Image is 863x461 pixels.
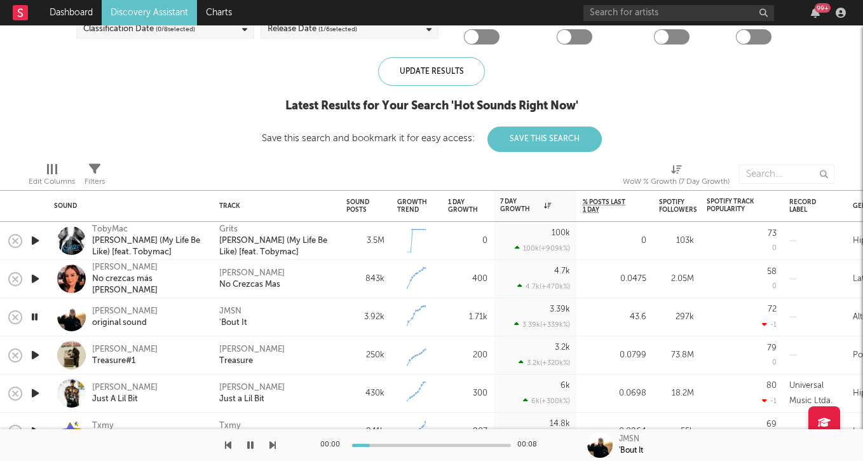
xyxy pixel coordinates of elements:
div: 00:00 [320,437,346,453]
div: 3.92k [346,310,384,325]
div: Just A Lil Bit [92,394,158,405]
a: TobyMac[PERSON_NAME] (My Life Be Like) [feat. Tobymac] [92,224,203,258]
div: Spotify Followers [659,198,697,214]
div: Record Label [789,198,821,214]
div: 79 [767,344,777,352]
div: Update Results [378,57,485,86]
div: Save this search and bookmark it for easy access: [262,134,602,143]
a: Txmy [219,420,241,432]
div: 0 [772,245,777,252]
div: Treasure#1 [92,355,158,367]
div: Release Date [268,22,357,37]
div: 300 [448,386,487,401]
button: 99+ [811,8,820,18]
div: 3.2k [555,343,570,352]
div: Sound Posts [346,198,369,214]
div: JMSN [219,306,241,317]
div: [PERSON_NAME] [219,344,285,355]
input: Search for artists [583,5,774,21]
span: ( 1 / 6 selected) [318,22,357,37]
div: Edit Columns [29,158,75,195]
div: [PERSON_NAME] [92,344,158,355]
div: 100k ( +909k % ) [515,244,570,252]
div: 69 [766,420,777,429]
div: 43.6 [583,310,646,325]
div: 1.71k [448,310,487,325]
div: WoW % Growth (7 Day Growth) [623,158,730,195]
div: Track [219,202,327,210]
div: Growth Trend [397,198,429,214]
div: 'Bout It [619,445,643,457]
div: Universal Music Ltda. [789,378,840,409]
div: WoW % Growth (7 Day Growth) [623,174,730,189]
div: JMSN [619,434,639,445]
a: [PERSON_NAME]original sound [92,306,158,329]
div: -1 [762,397,777,405]
div: [PERSON_NAME] [92,262,203,273]
div: 4.7k ( +470k % ) [517,282,570,291]
div: 0.0475 [583,272,646,287]
div: 55k [659,424,694,439]
a: [PERSON_NAME] [219,382,285,394]
input: Search... [739,165,834,184]
div: Txmy [92,420,123,432]
div: 0 [772,283,777,290]
div: 400 [448,272,487,287]
div: 2.05M [659,272,694,287]
div: 3.5M [346,233,384,249]
div: 0 [448,233,487,249]
a: Treasure [219,355,253,367]
a: 'Bout It [219,317,247,329]
div: [PERSON_NAME] (My Life Be Like) [feat. Tobymac] [219,235,334,258]
div: 7 Day Growth [500,198,551,213]
button: Save This Search [487,127,602,152]
div: 3.39k ( +339k % ) [514,320,570,329]
div: 3.39k [550,305,570,313]
div: 0 [583,233,646,249]
div: 73.8M [659,348,694,363]
div: 941k [346,424,384,439]
div: 99 + [815,3,831,13]
div: original sound [92,317,158,329]
div: 297k [659,310,694,325]
div: 103k [659,233,694,249]
div: 0.0799 [583,348,646,363]
div: Sound [54,202,200,210]
span: ( 0 / 8 selected) [156,22,195,37]
div: Filters [85,158,105,195]
div: 58 [767,268,777,276]
span: % Posts Last 1 Day [583,198,627,214]
div: 0.0964 [583,424,646,439]
div: 73 [768,230,777,238]
div: Classification Date [83,22,195,37]
div: 4.7k [554,267,570,275]
div: Filters [85,174,105,189]
div: Just a Lil Bit [219,394,264,405]
a: [PERSON_NAME]Just A Lil Bit [92,382,158,405]
div: 72 [768,305,777,313]
div: 6k [561,382,570,390]
div: 907 [448,424,487,439]
div: 3.2k ( +320k % ) [519,359,570,367]
div: 0.0698 [583,386,646,401]
div: 100k [552,229,570,237]
div: 80 [766,382,777,390]
a: No Crezcas Mas [219,279,280,291]
div: Edit Columns [29,174,75,189]
a: [PERSON_NAME]Treasure#1 [92,344,158,367]
div: No crezcas más [PERSON_NAME] [92,273,203,296]
div: 843k [346,272,384,287]
a: [PERSON_NAME]No crezcas más [PERSON_NAME] [92,262,203,296]
a: [PERSON_NAME] [219,268,285,279]
div: 200 [448,348,487,363]
a: Grits [219,224,238,235]
div: 430k [346,386,384,401]
div: TobyMac [92,224,203,235]
div: [PERSON_NAME] [92,382,158,394]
